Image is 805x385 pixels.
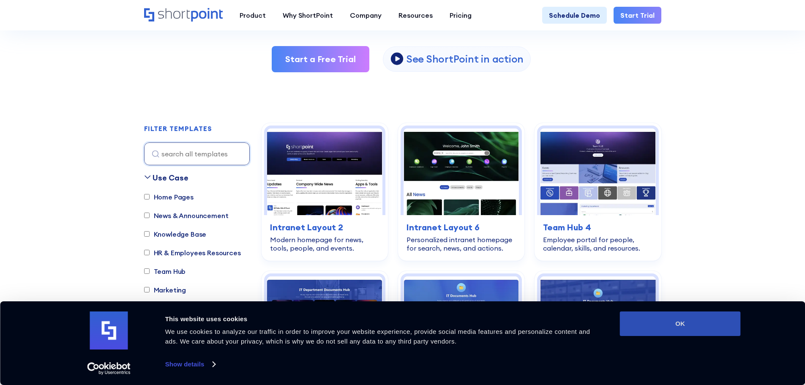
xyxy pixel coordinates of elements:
[404,276,519,363] img: Documents 2 – Document Management Template: Central document hub with alerts, search, and actions.
[165,328,590,345] span: We use cookies to analyze our traffic in order to improve your website experience, provide social...
[231,7,274,24] a: Product
[144,231,150,237] input: Knowledge Base
[165,358,215,371] a: Show details
[540,128,655,215] img: Team Hub 4 – SharePoint Employee Portal Template: Employee portal for people, calendar, skills, a...
[144,194,150,199] input: Home Pages
[144,248,241,258] label: HR & Employees Resources
[653,287,805,385] iframe: Chat Widget
[543,221,652,234] h3: Team Hub 4
[144,213,150,218] input: News & Announcement
[620,311,741,336] button: OK
[542,7,607,24] a: Schedule Demo
[535,123,661,261] a: Team Hub 4 – SharePoint Employee Portal Template: Employee portal for people, calendar, skills, a...
[144,8,223,22] a: Home
[240,10,266,20] div: Product
[153,172,188,183] div: Use Case
[267,128,382,215] img: Intranet Layout 2 – SharePoint Homepage Design: Modern homepage for news, tools, people, and events.
[543,235,652,252] div: Employee portal for people, calendar, skills, and resources.
[350,10,382,20] div: Company
[144,287,150,292] input: Marketing
[441,7,480,24] a: Pricing
[398,10,433,20] div: Resources
[407,52,524,66] p: See ShortPoint in action
[90,311,128,350] img: logo
[283,10,333,20] div: Why ShortPoint
[407,235,516,252] div: Personalized intranet homepage for search, news, and actions.
[341,7,390,24] a: Company
[540,276,655,363] img: Documents 3 – Document Management System Template: All-in-one system for documents, updates, and ...
[144,285,186,295] label: Marketing
[144,125,212,132] div: FILTER TEMPLATES
[270,221,379,234] h3: Intranet Layout 2
[614,7,661,24] a: Start Trial
[274,7,341,24] a: Why ShortPoint
[450,10,472,20] div: Pricing
[144,250,150,255] input: HR & Employees Resources
[407,221,516,234] h3: Intranet Layout 6
[144,229,207,239] label: Knowledge Base
[144,23,661,31] h2: Site, intranet, and page templates built for modern SharePoint Intranet.
[398,123,524,261] a: Intranet Layout 6 – SharePoint Homepage Design: Personalized intranet homepage for search, news, ...
[267,276,382,363] img: Documents 1 – SharePoint Document Library Template: Faster document findability with search, filt...
[144,142,250,165] input: search all templates
[404,128,519,215] img: Intranet Layout 6 – SharePoint Homepage Design: Personalized intranet homepage for search, news, ...
[144,268,150,274] input: Team Hub
[144,266,186,276] label: Team Hub
[383,46,531,72] a: open lightbox
[390,7,441,24] a: Resources
[144,210,229,221] label: News & Announcement
[270,235,379,252] div: Modern homepage for news, tools, people, and events.
[272,46,369,72] a: Start a Free Trial
[72,362,146,375] a: Usercentrics Cookiebot - opens in a new window
[262,123,388,261] a: Intranet Layout 2 – SharePoint Homepage Design: Modern homepage for news, tools, people, and even...
[144,192,194,202] label: Home Pages
[165,314,601,324] div: This website uses cookies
